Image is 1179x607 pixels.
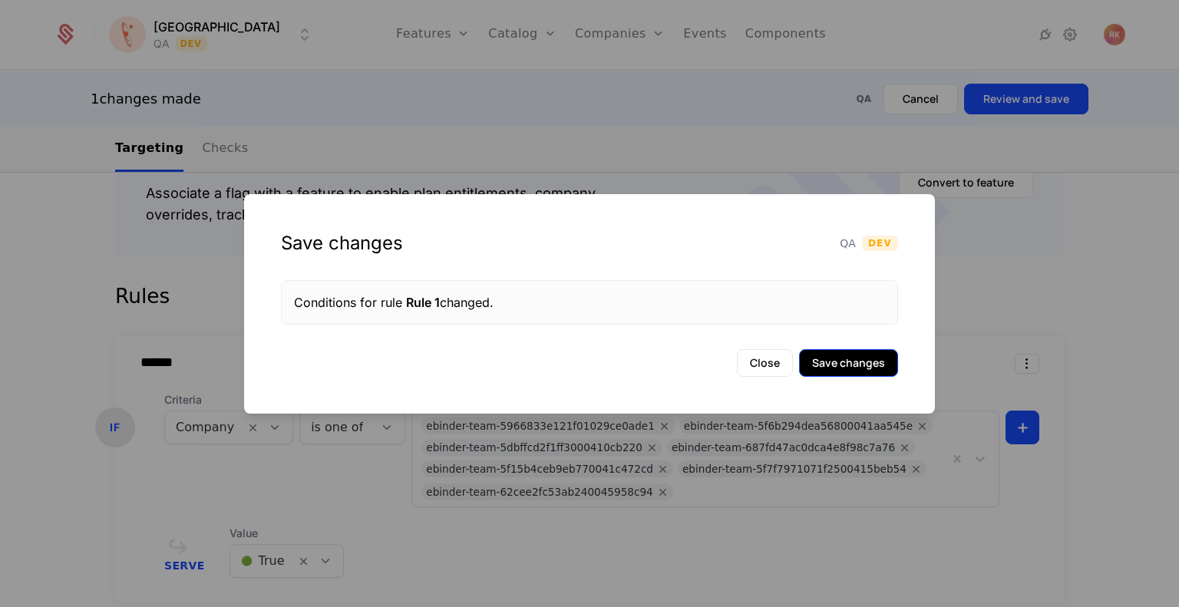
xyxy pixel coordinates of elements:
[799,349,898,377] button: Save changes
[737,349,793,377] button: Close
[840,236,856,251] span: QA
[294,293,885,312] div: Conditions for rule changed.
[406,295,440,310] span: Rule 1
[862,236,898,251] span: Dev
[281,231,403,256] div: Save changes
